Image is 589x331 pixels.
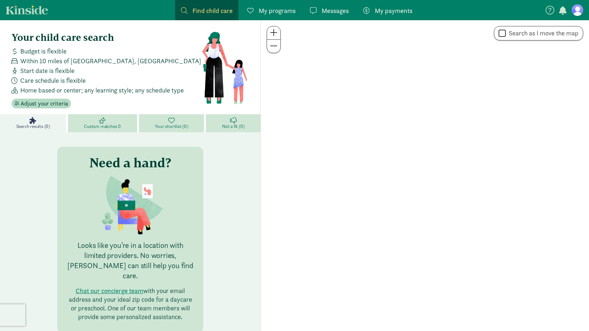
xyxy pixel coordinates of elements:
[16,124,50,129] span: Search results (0)
[222,124,244,129] span: Not a fit (0)
[192,6,233,16] span: Find child care
[259,6,296,16] span: My programs
[76,287,143,295] button: Chat our concierge team
[21,99,68,108] span: Adjust your criteria
[322,6,349,16] span: Messages
[155,124,188,129] span: Your shortlist (0)
[66,240,195,281] p: Looks like you’re in a location with limited providers. No worries, [PERSON_NAME] can still help ...
[12,32,202,43] h4: Your child care search
[20,66,75,76] span: Start date is flexible
[89,155,171,170] h3: Need a hand?
[206,114,260,132] a: Not a fit (0)
[20,46,67,56] span: Budget is flexible
[84,124,121,129] span: Custom matches 0
[66,287,195,321] p: with your email address and your ideal zip code for a daycare or preschool. One of our team membe...
[12,99,71,109] button: Adjust your criteria
[20,85,184,95] span: Home based or center; any learning style; any schedule type
[20,56,201,66] span: Within 10 miles of [GEOGRAPHIC_DATA], [GEOGRAPHIC_DATA]
[68,114,139,132] a: Custom matches 0
[6,5,48,14] a: Kinside
[20,76,86,85] span: Care schedule is flexible
[139,114,206,132] a: Your shortlist (0)
[375,6,412,16] span: My payments
[506,29,579,38] label: Search as I move the map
